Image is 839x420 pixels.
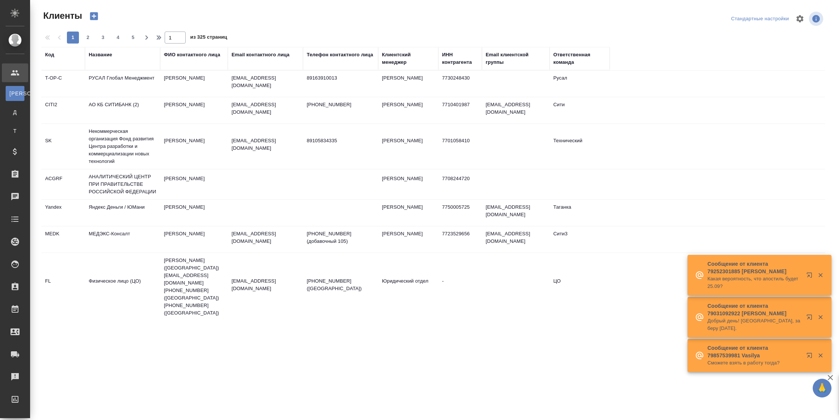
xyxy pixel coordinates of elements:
td: SK [41,133,85,160]
div: Название [89,51,112,59]
td: 7708244720 [438,171,482,197]
div: Код [45,51,54,59]
button: Создать [85,10,103,23]
a: Т [6,123,24,138]
p: [PHONE_NUMBER] (добавочный 105) [307,230,374,245]
button: Открыть в новой вкладке [802,268,820,286]
td: Таганка [550,200,610,226]
p: Сообщение от клиента 79252301885 [PERSON_NAME] [707,260,801,275]
span: Д [9,108,21,116]
a: Д [6,105,24,120]
td: 7701058410 [438,133,482,160]
span: 2 [82,34,94,41]
td: MEDK [41,226,85,253]
td: [PERSON_NAME] [378,226,438,253]
td: Сити [550,97,610,123]
td: [PERSON_NAME] [378,71,438,97]
div: ИНН контрагента [442,51,478,66]
p: Сообщение от клиента 79857539981 Vasilya [707,344,801,359]
td: ЦО [550,274,610,300]
td: [PERSON_NAME] [160,226,228,253]
button: 2 [82,32,94,44]
td: Некоммерческая организация Фонд развития Центра разработки и коммерциализации новых технологий [85,124,160,169]
td: [PERSON_NAME] [160,200,228,226]
td: [PERSON_NAME] [378,97,438,123]
td: АНАЛИТИЧЕСКИЙ ЦЕНТР ПРИ ПРАВИТЕЛЬСТВЕ РОССИЙСКОЙ ФЕДЕРАЦИИ [85,169,160,199]
td: [PERSON_NAME] [160,71,228,97]
td: ACGRF [41,171,85,197]
p: Сможете взять в работу тогда? [707,359,801,367]
td: [EMAIL_ADDRESS][DOMAIN_NAME] [482,200,550,226]
button: 5 [127,32,139,44]
td: 7723529656 [438,226,482,253]
button: Закрыть [813,272,828,278]
td: CITI2 [41,97,85,123]
div: ФИО контактного лица [164,51,220,59]
td: 7710401987 [438,97,482,123]
td: МЕДЭКС-Консалт [85,226,160,253]
span: из 325 страниц [190,33,227,44]
p: 89163910013 [307,74,374,82]
button: Закрыть [813,352,828,359]
div: Ответственная команда [553,51,606,66]
td: [PERSON_NAME] [378,200,438,226]
span: [PERSON_NAME] [9,90,21,97]
button: Открыть в новой вкладке [802,310,820,328]
td: Юридический отдел [378,274,438,300]
td: [EMAIL_ADDRESS][DOMAIN_NAME] [482,97,550,123]
td: 7750005725 [438,200,482,226]
td: [PERSON_NAME] [378,171,438,197]
span: Посмотреть информацию [809,12,825,26]
a: [PERSON_NAME] [6,86,24,101]
td: [PERSON_NAME] ([GEOGRAPHIC_DATA]) [EMAIL_ADDRESS][DOMAIN_NAME] [PHONE_NUMBER] ([GEOGRAPHIC_DATA])... [160,253,228,321]
p: [PHONE_NUMBER] [307,101,374,108]
p: Какая вероятность, что апостиль будет 25.09? [707,275,801,290]
p: Сообщение от клиента 79031092922 [PERSON_NAME] [707,302,801,317]
button: Открыть в новой вкладке [802,348,820,366]
button: 4 [112,32,124,44]
td: T-OP-C [41,71,85,97]
p: [EMAIL_ADDRESS][DOMAIN_NAME] [232,230,299,245]
td: [EMAIL_ADDRESS][DOMAIN_NAME] [482,226,550,253]
span: 4 [112,34,124,41]
td: FL [41,274,85,300]
span: 3 [97,34,109,41]
div: Телефон контактного лица [307,51,373,59]
td: [PERSON_NAME] [160,97,228,123]
td: АО КБ СИТИБАНК (2) [85,97,160,123]
button: Закрыть [813,314,828,321]
td: [PERSON_NAME] [160,133,228,160]
button: 3 [97,32,109,44]
p: [EMAIL_ADDRESS][DOMAIN_NAME] [232,137,299,152]
td: [PERSON_NAME] [378,133,438,160]
td: Яндекс Деньги / ЮМани [85,200,160,226]
td: 7730248430 [438,71,482,97]
td: [PERSON_NAME] [160,171,228,197]
div: Email клиентской группы [486,51,546,66]
p: [PHONE_NUMBER] ([GEOGRAPHIC_DATA]) [307,277,374,292]
p: 89105834335 [307,137,374,145]
span: 5 [127,34,139,41]
span: Настроить таблицу [791,10,809,28]
td: Русал [550,71,610,97]
div: Клиентский менеджер [382,51,435,66]
p: [EMAIL_ADDRESS][DOMAIN_NAME] [232,74,299,89]
span: Т [9,127,21,135]
p: [EMAIL_ADDRESS][DOMAIN_NAME] [232,101,299,116]
p: [EMAIL_ADDRESS][DOMAIN_NAME] [232,277,299,292]
div: split button [729,13,791,25]
td: РУСАЛ Глобал Менеджмент [85,71,160,97]
p: Добрый день! [GEOGRAPHIC_DATA], заберу [DATE]. [707,317,801,332]
td: - [438,274,482,300]
span: Клиенты [41,10,82,22]
td: Yandex [41,200,85,226]
td: Физическое лицо (ЦО) [85,274,160,300]
div: Email контактного лица [232,51,289,59]
td: Технический [550,133,610,160]
td: Сити3 [550,226,610,253]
